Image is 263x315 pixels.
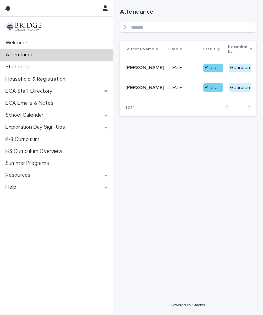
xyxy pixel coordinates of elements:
[229,83,251,92] div: Guardian
[228,43,248,56] p: Recorded by
[120,22,256,33] input: Search
[203,83,223,92] div: Present
[120,8,256,16] h1: Attendance
[3,52,39,58] p: Attendance
[3,172,36,179] p: Resources
[3,40,33,46] p: Welcome
[169,83,185,91] p: [DATE]
[220,104,238,110] button: Back
[3,100,59,106] p: BCA Emails & Notes
[120,99,140,116] p: 1 of 1
[229,64,251,72] div: Guardian
[3,148,68,155] p: HS Curriculum Overview
[3,88,58,94] p: BCA Staff Directory
[203,45,216,53] p: Status
[3,124,71,130] p: Exploration Day Sign-Ups
[171,303,205,307] a: Powered By Stacker
[203,64,223,72] div: Present
[125,83,165,91] p: Micah Cooper
[3,136,45,143] p: K-8 Curriculum
[168,45,178,53] p: Date
[125,64,165,71] p: Eben Cooper
[125,45,154,53] p: Student Name
[5,22,41,31] img: V1C1m3IdTEidaUdm9Hs0
[3,112,49,118] p: School Calendar
[238,104,256,110] button: Next
[3,64,35,70] p: Student(s)
[3,184,22,191] p: Help
[3,76,71,82] p: Household & Registration
[169,64,185,71] p: [DATE]
[3,160,54,167] p: Summer Programs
